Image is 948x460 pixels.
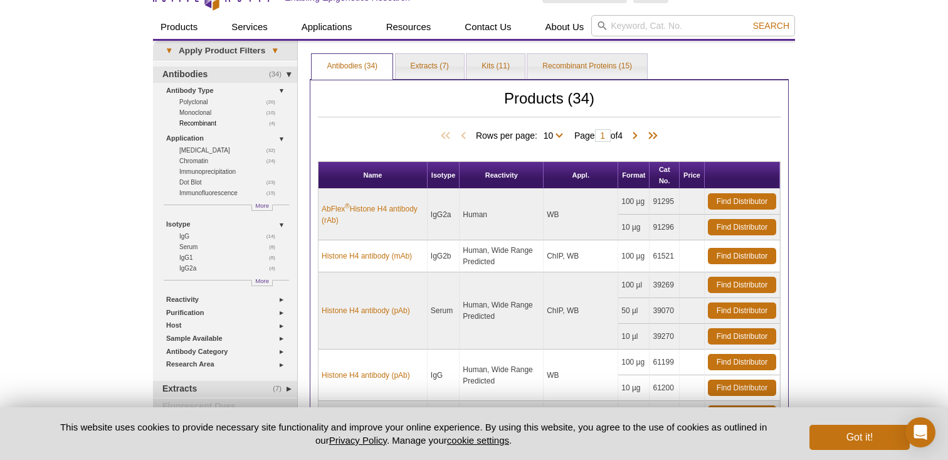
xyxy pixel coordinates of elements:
[322,203,424,226] a: AbFlex®Histone H4 antibody (rAb)
[544,240,618,272] td: ChIP, WB
[269,252,282,263] span: (6)
[153,381,297,397] a: (7)Extracts
[618,240,650,272] td: 100 µg
[618,324,650,350] td: 10 µl
[251,205,273,211] a: More
[266,156,282,166] span: (24)
[38,420,789,447] p: This website uses cookies to provide necessary site functionality and improve your online experie...
[650,162,680,189] th: Cat No.
[460,401,544,452] td: Human, Wide Range Predicted
[749,20,793,31] button: Search
[680,162,705,189] th: Price
[269,118,282,129] span: (4)
[753,21,789,31] span: Search
[179,107,282,118] a: (10)Monoclonal
[428,401,460,452] td: IgG
[179,252,282,263] a: (6)IgG1
[166,358,290,371] a: Research Area
[708,405,776,422] a: Find Distributor
[166,293,290,306] a: Reactivity
[345,203,349,210] sup: ®
[708,302,776,319] a: Find Distributor
[294,15,360,39] a: Applications
[460,350,544,401] td: Human, Wide Range Predicted
[319,162,428,189] th: Name
[457,130,470,142] span: Previous Page
[428,162,460,189] th: Isotype
[544,350,618,401] td: WB
[708,277,776,293] a: Find Distributor
[379,15,439,39] a: Resources
[179,118,282,129] a: (4)Recombinant
[568,129,629,142] span: Page of
[650,324,680,350] td: 39270
[618,272,650,298] td: 100 µl
[179,177,282,188] a: (23)Dot Blot
[460,189,544,240] td: Human
[650,215,680,240] td: 91296
[224,15,275,39] a: Services
[476,129,568,141] span: Rows per page:
[166,306,290,319] a: Purification
[650,240,680,272] td: 61521
[166,84,290,97] a: Antibody Type
[166,319,290,332] a: Host
[460,162,544,189] th: Reactivity
[650,298,680,324] td: 39070
[618,189,650,215] td: 100 µg
[618,215,650,240] td: 10 µg
[255,200,269,211] span: More
[166,132,290,145] a: Application
[166,345,290,358] a: Antibody Category
[650,189,680,215] td: 91295
[269,242,282,252] span: (8)
[708,248,776,264] a: Find Distributor
[708,380,776,396] a: Find Distributor
[650,401,680,427] td: 61299
[618,131,623,141] span: 4
[153,398,297,415] a: Fluorescent Dyes
[318,93,781,117] h2: Products (34)
[179,242,282,252] a: (8)Serum
[159,45,179,56] span: ▾
[466,54,525,79] a: Kits (11)
[428,240,460,272] td: IgG2b
[428,189,460,240] td: IgG2a
[153,15,205,39] a: Products
[329,435,387,446] a: Privacy Policy
[179,145,282,156] a: (32)[MEDICAL_DATA]
[266,177,282,188] span: (23)
[179,263,282,274] a: (4)IgG2a
[266,145,282,156] span: (32)
[591,15,795,36] input: Keyword, Cat. No.
[255,275,269,286] span: More
[166,332,290,345] a: Sample Available
[809,425,910,450] button: Got it!
[538,15,592,39] a: About Us
[396,54,464,79] a: Extracts (7)
[269,67,288,83] span: (34)
[905,417,935,447] div: Open Intercom Messenger
[618,298,650,324] td: 50 µl
[544,189,618,240] td: WB
[312,54,392,79] a: Antibodies (34)
[650,350,680,375] td: 61199
[153,67,297,83] a: (34)Antibodies
[641,130,660,142] span: Last Page
[447,435,509,446] button: cookie settings
[251,280,273,286] a: More
[322,305,410,316] a: Histone H4 antibody (pAb)
[618,162,650,189] th: Format
[618,401,650,427] td: 100 µl
[269,263,282,274] span: (4)
[153,41,297,61] a: ▾Apply Product Filters▾
[708,219,776,235] a: Find Distributor
[266,97,282,107] span: (20)
[460,272,544,350] td: Human, Wide Range Predicted
[266,107,282,118] span: (10)
[650,272,680,298] td: 39269
[266,188,282,198] span: (15)
[179,97,282,107] a: (20)Polyclonal
[179,156,282,177] a: (24)Chromatin Immunoprecipitation
[266,231,282,242] span: (14)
